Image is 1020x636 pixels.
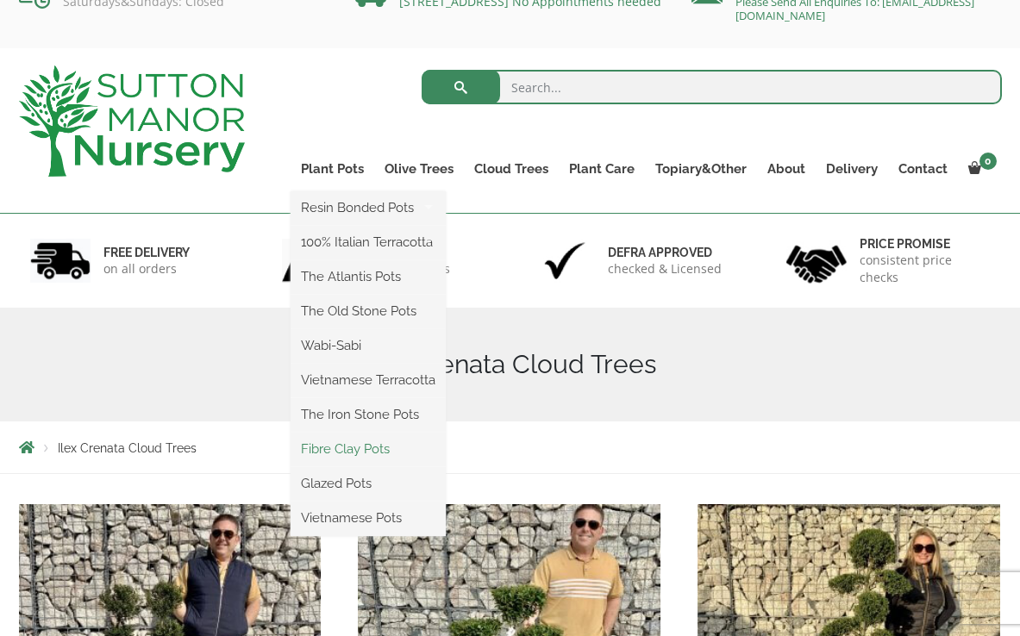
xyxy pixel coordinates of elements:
[888,157,958,181] a: Contact
[19,440,1002,454] nav: Breadcrumbs
[58,441,197,455] span: Ilex Crenata Cloud Trees
[103,260,190,277] p: on all orders
[816,157,888,181] a: Delivery
[291,471,446,496] a: Glazed Pots
[422,70,1002,104] input: Search...
[979,153,997,170] span: 0
[291,436,446,462] a: Fibre Clay Pots
[19,349,1002,380] h1: Ilex Crenata Cloud Trees
[608,245,722,260] h6: Defra approved
[786,234,847,287] img: 4.jpg
[19,65,245,177] img: logo
[291,264,446,290] a: The Atlantis Pots
[860,236,991,252] h6: Price promise
[559,157,645,181] a: Plant Care
[608,260,722,277] p: checked & Licensed
[535,239,595,283] img: 3.jpg
[282,239,342,283] img: 2.jpg
[30,239,91,283] img: 1.jpg
[860,252,991,286] p: consistent price checks
[464,157,559,181] a: Cloud Trees
[291,402,446,427] a: The Iron Stone Pots
[291,195,446,221] a: Resin Bonded Pots
[958,157,1002,181] a: 0
[291,229,446,255] a: 100% Italian Terracotta
[374,157,464,181] a: Olive Trees
[103,245,190,260] h6: FREE DELIVERY
[291,367,446,393] a: Vietnamese Terracotta
[291,333,446,359] a: Wabi-Sabi
[645,157,757,181] a: Topiary&Other
[291,505,446,531] a: Vietnamese Pots
[757,157,816,181] a: About
[291,298,446,324] a: The Old Stone Pots
[291,157,374,181] a: Plant Pots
